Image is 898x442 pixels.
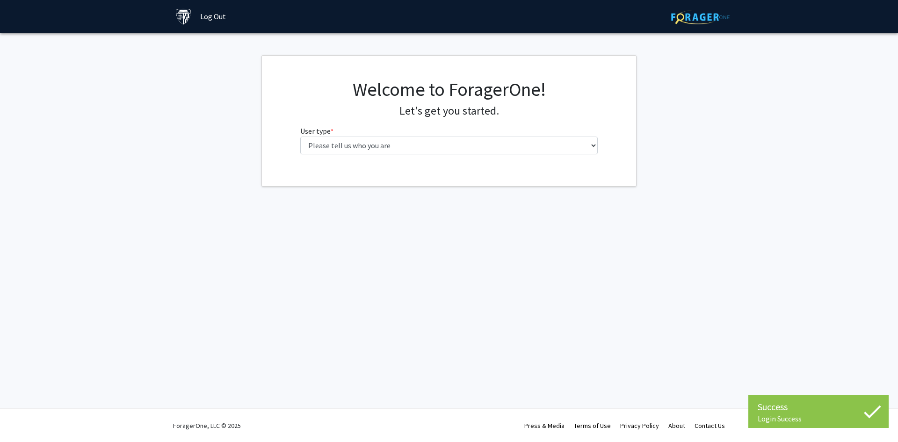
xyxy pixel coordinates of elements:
[668,421,685,430] a: About
[175,8,192,25] img: Johns Hopkins University Logo
[574,421,611,430] a: Terms of Use
[300,125,333,137] label: User type
[300,104,598,118] h4: Let's get you started.
[620,421,659,430] a: Privacy Policy
[300,78,598,101] h1: Welcome to ForagerOne!
[173,409,241,442] div: ForagerOne, LLC © 2025
[671,10,730,24] img: ForagerOne Logo
[758,414,879,423] div: Login Success
[758,400,879,414] div: Success
[695,421,725,430] a: Contact Us
[7,400,40,435] iframe: Chat
[524,421,565,430] a: Press & Media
